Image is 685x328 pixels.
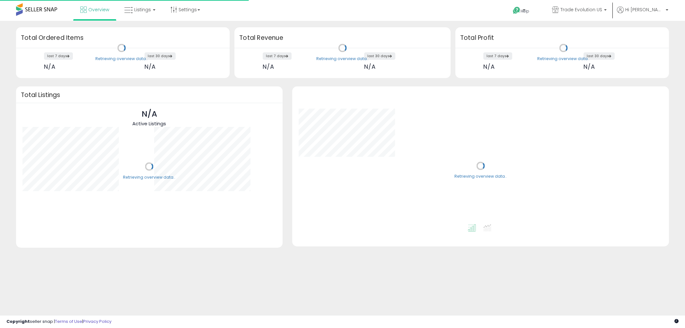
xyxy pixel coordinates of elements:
[625,6,664,13] span: Hi [PERSON_NAME]
[521,8,529,14] span: Help
[95,56,148,62] div: Retrieving overview data..
[134,6,151,13] span: Listings
[508,2,542,21] a: Help
[560,6,602,13] span: Trade Evolution US
[123,174,175,180] div: Retrieving overview data..
[454,174,507,180] div: Retrieving overview data..
[513,6,521,14] i: Get Help
[88,6,109,13] span: Overview
[316,56,369,62] div: Retrieving overview data..
[537,56,590,62] div: Retrieving overview data..
[617,6,668,21] a: Hi [PERSON_NAME]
